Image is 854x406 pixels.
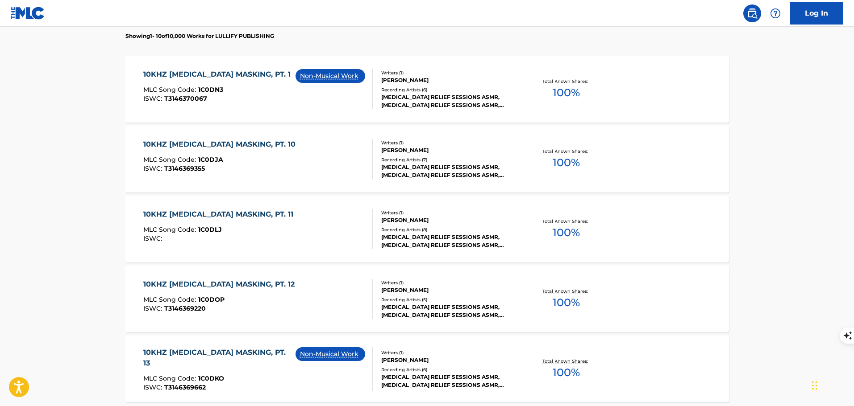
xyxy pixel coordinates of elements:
div: 10KHZ [MEDICAL_DATA] MASKING, PT. 13 [143,347,296,369]
a: 10KHZ [MEDICAL_DATA] MASKING, PT. 11MLC Song Code:1C0DLJISWC:Writers (1)[PERSON_NAME]Recording Ar... [125,196,729,262]
a: 10KHZ [MEDICAL_DATA] MASKING, PT. 10MLC Song Code:1C0DJAISWC:T3146369355Writers (1)[PERSON_NAME]R... [125,126,729,193]
span: 100 % [553,155,580,171]
span: 100 % [553,225,580,241]
span: T3146370067 [164,94,207,103]
div: Writers ( 1 ) [381,209,516,216]
span: ISWC : [143,164,164,172]
span: MLC Song Code : [143,156,198,164]
div: Writers ( 1 ) [381,139,516,146]
img: help [770,8,781,19]
a: 10KHZ [MEDICAL_DATA] MASKING, PT. 13MLC Song Code:1C0DKOISWC:T3146369662Non-Musical WorkWriters (... [125,336,729,402]
div: [PERSON_NAME] [381,356,516,364]
a: Log In [790,2,843,25]
div: [PERSON_NAME] [381,216,516,224]
div: 10KHZ [MEDICAL_DATA] MASKING, PT. 12 [143,279,299,290]
div: Recording Artists ( 6 ) [381,86,516,93]
span: 1C0DN3 [198,86,223,94]
span: ISWC : [143,234,164,242]
div: Writers ( 1 ) [381,279,516,286]
span: T3146369355 [164,164,205,172]
p: Total Known Shares: [542,288,590,295]
img: search [747,8,758,19]
div: 10KHZ [MEDICAL_DATA] MASKING, PT. 1 [143,69,295,80]
span: MLC Song Code : [143,86,198,94]
div: [MEDICAL_DATA] RELIEF SESSIONS ASMR, [MEDICAL_DATA] RELIEF SESSIONS ASMR, [MEDICAL_DATA] RELIEF S... [381,373,516,389]
div: Drag [812,372,817,399]
div: [MEDICAL_DATA] RELIEF SESSIONS ASMR, [MEDICAL_DATA] RELIEF SESSIONS ASMR, [MEDICAL_DATA] RELIEF S... [381,163,516,179]
img: MLC Logo [11,7,45,20]
div: 10KHZ [MEDICAL_DATA] MASKING, PT. 10 [143,139,300,150]
span: T3146369220 [164,304,206,312]
a: 10KHZ [MEDICAL_DATA] MASKING, PT. 12MLC Song Code:1C0DOPISWC:T3146369220Writers (1)[PERSON_NAME]R... [125,266,729,332]
div: Recording Artists ( 8 ) [381,226,516,233]
div: [MEDICAL_DATA] RELIEF SESSIONS ASMR, [MEDICAL_DATA] RELIEF SESSIONS ASMR, [MEDICAL_DATA] RELIEF S... [381,93,516,109]
iframe: Chat Widget [809,363,854,406]
p: Total Known Shares: [542,358,590,365]
a: 10KHZ [MEDICAL_DATA] MASKING, PT. 1MLC Song Code:1C0DN3ISWC:T3146370067Non-Musical WorkWriters (1... [125,56,729,123]
div: [PERSON_NAME] [381,146,516,154]
span: 1C0DJA [198,156,223,164]
span: MLC Song Code : [143,295,198,303]
p: Total Known Shares: [542,148,590,155]
p: Total Known Shares: [542,218,590,225]
span: MLC Song Code : [143,374,198,382]
div: Recording Artists ( 7 ) [381,156,516,163]
span: 1C0DKO [198,374,224,382]
div: Help [767,4,784,22]
div: Writers ( 1 ) [381,70,516,76]
p: Total Known Shares: [542,78,590,85]
p: Non-Musical Work [300,349,361,359]
span: 100 % [553,295,580,311]
span: MLC Song Code : [143,226,198,234]
div: [PERSON_NAME] [381,286,516,294]
div: [MEDICAL_DATA] RELIEF SESSIONS ASMR, [MEDICAL_DATA] RELIEF SESSIONS ASMR, [MEDICAL_DATA] RELIEF S... [381,303,516,319]
span: 1C0DOP [198,295,225,303]
div: 10KHZ [MEDICAL_DATA] MASKING, PT. 11 [143,209,298,220]
span: ISWC : [143,383,164,391]
div: [PERSON_NAME] [381,76,516,84]
div: Recording Artists ( 5 ) [381,296,516,303]
span: ISWC : [143,94,164,103]
p: Showing 1 - 10 of 10,000 Works for LULLIFY PUBLISHING [125,32,274,40]
div: Recording Artists ( 6 ) [381,366,516,373]
span: T3146369662 [164,383,206,391]
span: 100 % [553,365,580,381]
span: ISWC : [143,304,164,312]
div: Writers ( 1 ) [381,349,516,356]
span: 1C0DLJ [198,226,222,234]
a: Public Search [743,4,761,22]
span: 100 % [553,85,580,101]
div: [MEDICAL_DATA] RELIEF SESSIONS ASMR, [MEDICAL_DATA] RELIEF SESSIONS ASMR, [MEDICAL_DATA] RELIEF S... [381,233,516,249]
p: Non-Musical Work [300,71,361,81]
